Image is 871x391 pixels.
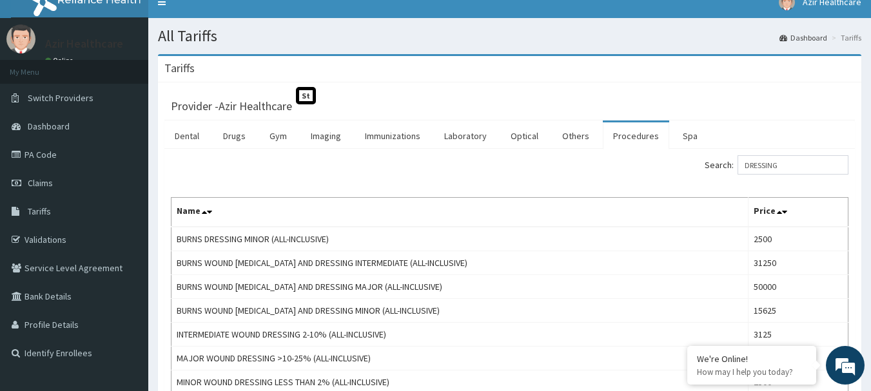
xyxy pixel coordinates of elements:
td: BURNS WOUND [MEDICAL_DATA] AND DRESSING MINOR (ALL-INCLUSIVE) [171,299,749,323]
a: Procedures [603,122,669,149]
td: 15625 [749,299,848,323]
th: Name [171,198,749,227]
a: Others [552,122,600,149]
a: Immunizations [355,122,431,149]
td: BURNS DRESSING MINOR (ALL-INCLUSIVE) [171,227,749,251]
td: 3125 [749,323,848,347]
input: Search: [738,155,848,175]
td: BURNS WOUND [MEDICAL_DATA] AND DRESSING INTERMEDIATE (ALL-INCLUSIVE) [171,251,749,275]
span: Switch Providers [28,92,93,104]
img: User Image [6,24,35,53]
h1: All Tariffs [158,28,861,44]
td: INTERMEDIATE WOUND DRESSING 2-10% (ALL-INCLUSIVE) [171,323,749,347]
div: We're Online! [697,353,807,365]
a: Spa [672,122,708,149]
div: Minimize live chat window [211,6,242,37]
a: Drugs [213,122,256,149]
li: Tariffs [828,32,861,43]
h3: Provider - Azir Healthcare [171,100,292,112]
td: BURNS WOUND [MEDICAL_DATA] AND DRESSING MAJOR (ALL-INCLUSIVE) [171,275,749,299]
label: Search: [705,155,848,175]
h3: Tariffs [164,62,195,74]
a: Laboratory [434,122,497,149]
th: Price [749,198,848,227]
td: 2500 [749,227,848,251]
p: How may I help you today? [697,367,807,377]
td: 50000 [749,275,848,299]
a: Online [45,56,76,65]
textarea: Type your message and hit 'Enter' [6,257,246,302]
a: Dashboard [779,32,827,43]
img: d_794563401_company_1708531726252_794563401 [24,64,52,97]
a: Imaging [300,122,351,149]
span: Claims [28,177,53,189]
div: Chat with us now [67,72,217,89]
td: MAJOR WOUND DRESSING >10-25% (ALL-INCLUSIVE) [171,347,749,370]
span: St [296,87,316,104]
a: Dental [164,122,210,149]
span: We're online! [75,115,178,245]
p: Azir Healthcare [45,38,123,50]
span: Dashboard [28,120,70,132]
a: Optical [500,122,549,149]
td: 31250 [749,251,848,275]
a: Gym [259,122,297,149]
span: Tariffs [28,205,51,217]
